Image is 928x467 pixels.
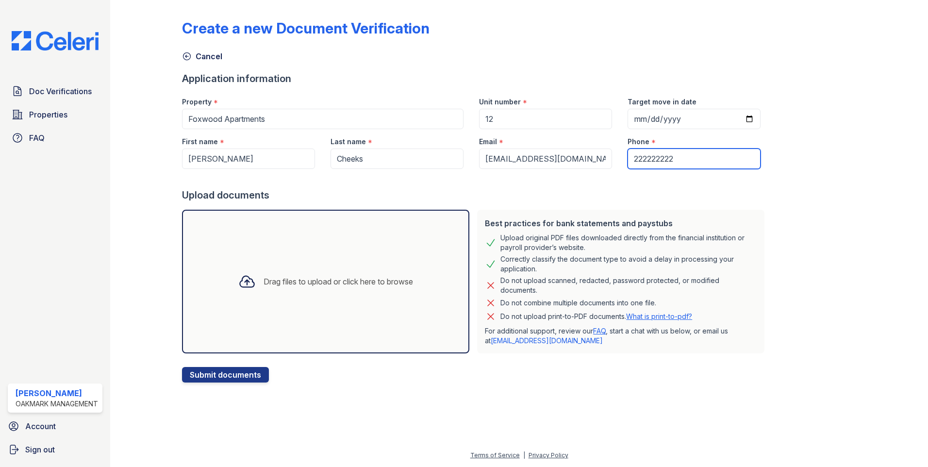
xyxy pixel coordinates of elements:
div: Drag files to upload or click here to browse [264,276,413,287]
label: Email [479,137,497,147]
a: What is print-to-pdf? [626,312,692,320]
div: Best practices for bank statements and paystubs [485,217,757,229]
span: Doc Verifications [29,85,92,97]
a: Account [4,417,106,436]
label: Property [182,97,212,107]
a: Terms of Service [470,451,520,459]
a: FAQ [593,327,606,335]
span: Properties [29,109,67,120]
div: Application information [182,72,768,85]
a: Cancel [182,50,222,62]
a: Sign out [4,440,106,459]
a: FAQ [8,128,102,148]
label: Target move in date [628,97,696,107]
label: Phone [628,137,649,147]
label: Unit number [479,97,521,107]
div: [PERSON_NAME] [16,387,98,399]
div: | [523,451,525,459]
div: Do not upload scanned, redacted, password protected, or modified documents. [500,276,757,295]
p: For additional support, review our , start a chat with us below, or email us at [485,326,757,346]
span: FAQ [29,132,45,144]
label: First name [182,137,218,147]
div: Upload documents [182,188,768,202]
div: Upload original PDF files downloaded directly from the financial institution or payroll provider’... [500,233,757,252]
div: Do not combine multiple documents into one file. [500,297,656,309]
a: [EMAIL_ADDRESS][DOMAIN_NAME] [491,336,603,345]
img: CE_Logo_Blue-a8612792a0a2168367f1c8372b55b34899dd931a85d93a1a3d3e32e68fde9ad4.png [4,31,106,50]
label: Last name [331,137,366,147]
a: Properties [8,105,102,124]
div: Create a new Document Verification [182,19,430,37]
a: Privacy Policy [529,451,568,459]
p: Do not upload print-to-PDF documents. [500,312,692,321]
span: Sign out [25,444,55,455]
div: Oakmark Management [16,399,98,409]
span: Account [25,420,56,432]
button: Submit documents [182,367,269,383]
a: Doc Verifications [8,82,102,101]
div: Correctly classify the document type to avoid a delay in processing your application. [500,254,757,274]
